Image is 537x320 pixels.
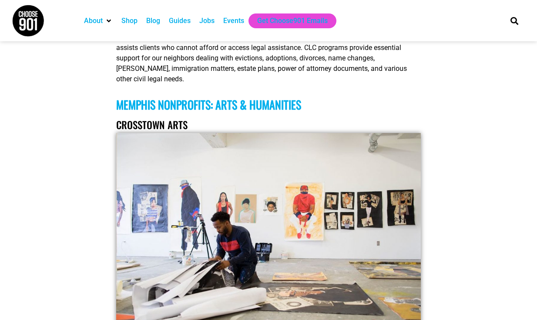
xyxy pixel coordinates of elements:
[121,16,138,26] a: Shop
[257,16,328,26] a: Get Choose901 Emails
[84,16,103,26] a: About
[507,13,522,28] div: Search
[146,16,160,26] a: Blog
[116,117,188,132] a: Crosstown Arts
[199,16,215,26] a: Jobs
[223,16,244,26] a: Events
[116,98,421,111] h3: Memphis Nonprofits: Arts & Humanities
[80,13,117,28] div: About
[169,16,191,26] a: Guides
[116,32,421,84] p: With 30+ years of service to the people of [GEOGRAPHIC_DATA] and [GEOGRAPHIC_DATA], the CLC assis...
[80,13,496,28] nav: Main nav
